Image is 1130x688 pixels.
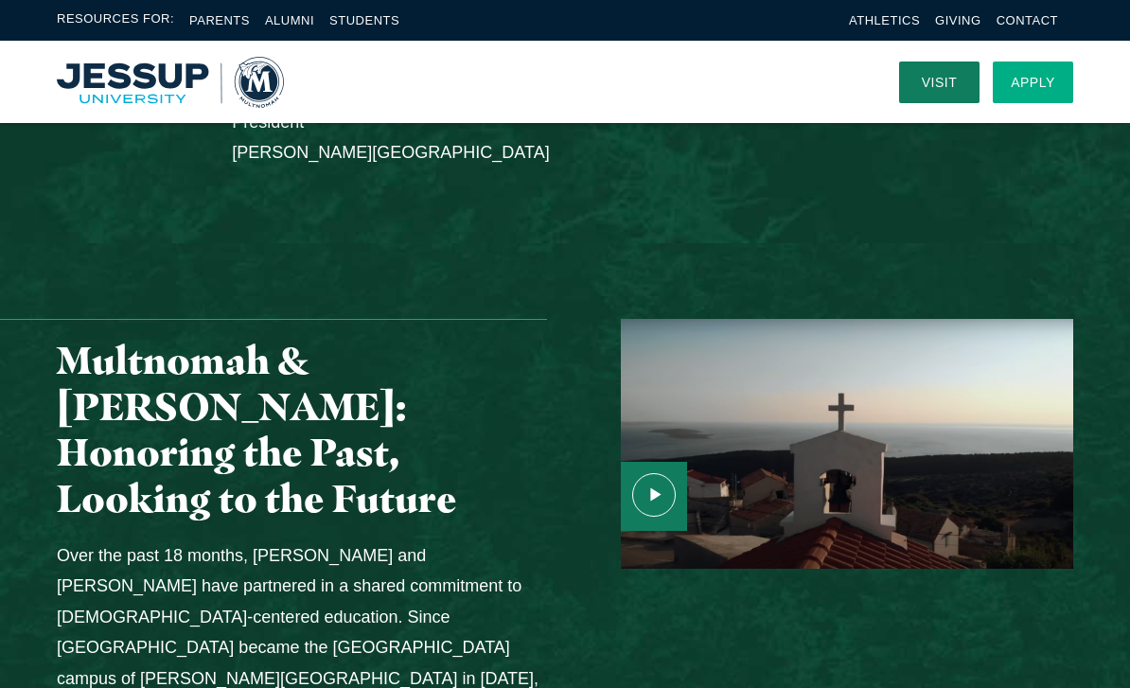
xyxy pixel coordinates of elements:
[57,9,174,31] span: Resources For:
[57,57,284,108] img: Multnomah University Logo
[583,319,1073,568] a: screenshot-2024-05-29-at-1.39.11-pm
[997,13,1058,27] a: Contact
[849,13,920,27] a: Athletics
[329,13,399,27] a: Students
[189,13,250,27] a: Parents
[57,57,284,108] a: Home
[57,337,457,520] span: Multnomah & [PERSON_NAME]: Honoring the Past, Looking to the Future
[993,62,1073,103] a: Apply
[265,13,314,27] a: Alumni
[899,62,980,103] a: Visit
[935,13,981,27] a: Giving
